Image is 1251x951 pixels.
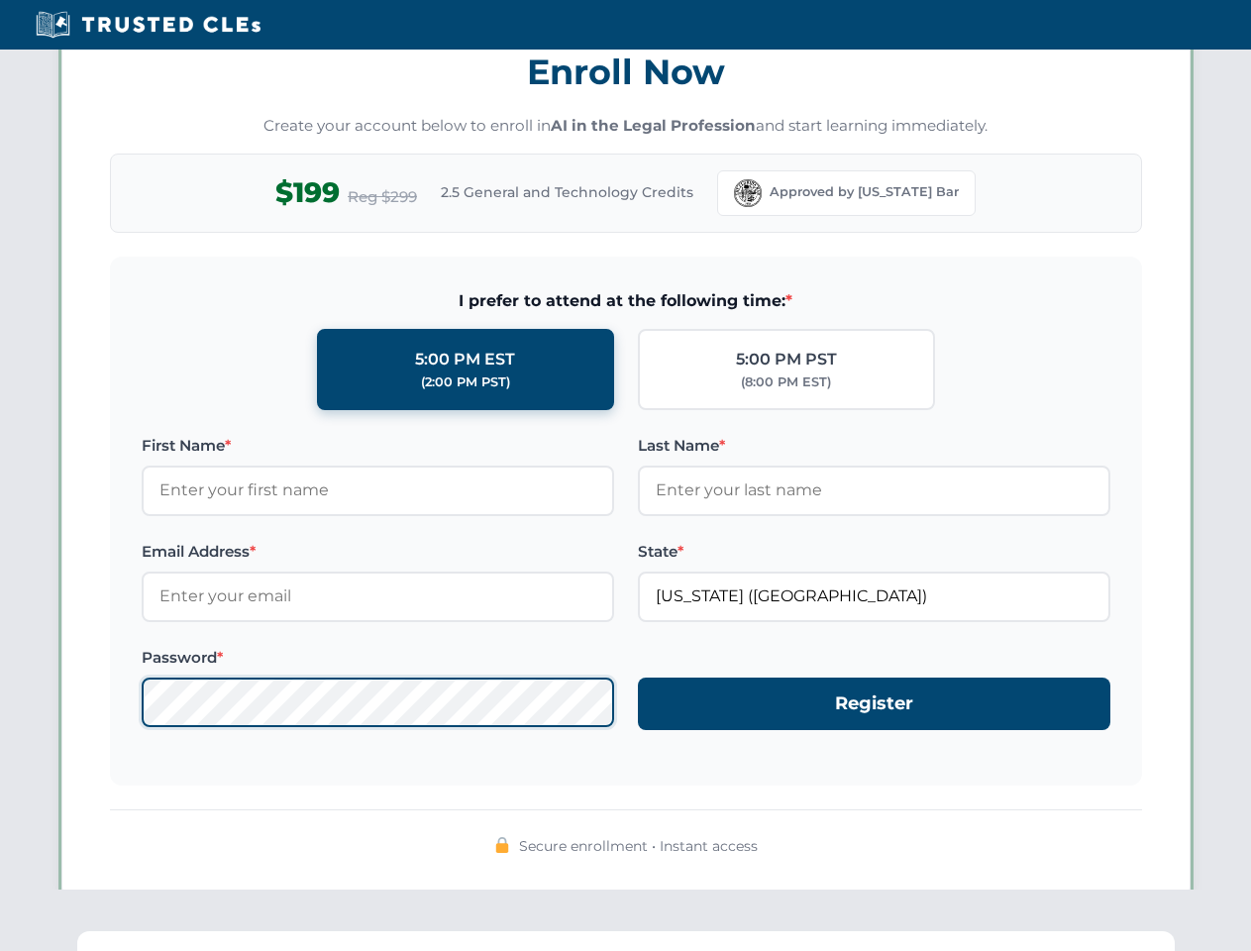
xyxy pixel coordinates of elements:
[638,434,1110,458] label: Last Name
[638,678,1110,730] button: Register
[638,572,1110,621] input: Florida (FL)
[741,372,831,392] div: (8:00 PM EST)
[494,837,510,853] img: 🔒
[110,115,1142,138] p: Create your account below to enroll in and start learning immediately.
[519,835,758,857] span: Secure enrollment • Instant access
[142,540,614,564] label: Email Address
[348,185,417,209] span: Reg $299
[142,434,614,458] label: First Name
[421,372,510,392] div: (2:00 PM PST)
[275,170,340,215] span: $199
[736,347,837,372] div: 5:00 PM PST
[30,10,266,40] img: Trusted CLEs
[551,116,756,135] strong: AI in the Legal Profession
[770,182,959,202] span: Approved by [US_STATE] Bar
[638,466,1110,515] input: Enter your last name
[415,347,515,372] div: 5:00 PM EST
[142,572,614,621] input: Enter your email
[638,540,1110,564] label: State
[142,466,614,515] input: Enter your first name
[734,179,762,207] img: Florida Bar
[110,41,1142,103] h3: Enroll Now
[142,288,1110,314] span: I prefer to attend at the following time:
[441,181,693,203] span: 2.5 General and Technology Credits
[142,646,614,670] label: Password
